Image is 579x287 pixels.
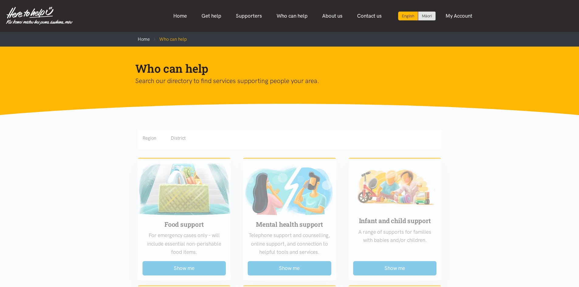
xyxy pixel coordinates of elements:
a: My Account [438,9,480,23]
li: Who can help [150,36,187,43]
div: Current language [398,12,418,20]
a: Contact us [350,9,389,23]
div: Language toggle [398,12,436,20]
a: Home [166,9,194,23]
a: Get help [194,9,229,23]
h1: Who can help [135,61,434,76]
div: District [171,135,186,142]
a: Home [138,37,150,42]
a: About us [315,9,350,23]
img: Home [6,7,73,25]
a: Supporters [229,9,269,23]
a: Who can help [269,9,315,23]
a: Switch to Te Reo Māori [418,12,436,20]
p: Search our directory to find services supporting people your area. [135,76,434,86]
div: Region [143,135,156,142]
